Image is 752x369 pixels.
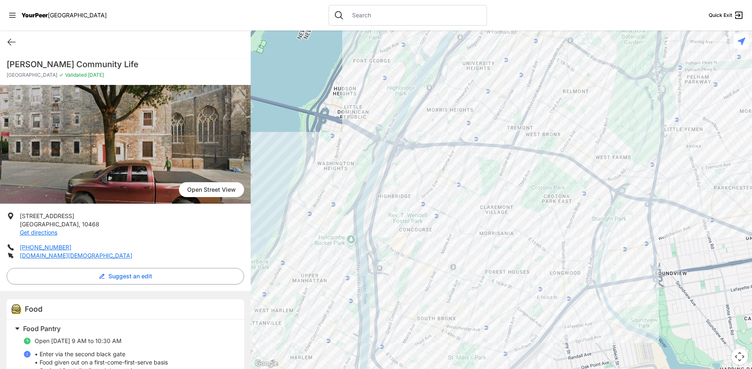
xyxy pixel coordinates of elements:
img: Google [253,358,280,369]
span: YourPeer [21,12,48,19]
a: [PHONE_NUMBER] [20,244,71,251]
span: [STREET_ADDRESS] [20,212,74,219]
span: Food [25,305,42,313]
span: Validated [65,72,87,78]
span: Suggest an edit [108,272,152,280]
span: Open Street View [179,182,244,197]
button: Map camera controls [731,348,748,365]
span: Open [DATE] 9 AM to 10:30 AM [35,337,122,344]
span: Food Pantry [23,324,61,333]
a: YourPeer[GEOGRAPHIC_DATA] [21,13,107,18]
span: 10468 [82,221,99,228]
h1: [PERSON_NAME] Community Life [7,59,244,70]
a: [DOMAIN_NAME][DEMOGRAPHIC_DATA] [20,252,132,259]
span: Quick Exit [709,12,732,19]
a: Get directions [20,229,57,236]
button: Suggest an edit [7,268,244,284]
span: [GEOGRAPHIC_DATA] [20,221,79,228]
span: [DATE] [87,72,104,78]
span: , [79,221,80,228]
span: ✓ [59,72,63,78]
input: Search [347,11,482,19]
span: [GEOGRAPHIC_DATA] [7,72,57,78]
span: [GEOGRAPHIC_DATA] [48,12,107,19]
a: Quick Exit [709,10,744,20]
a: Open this area in Google Maps (opens a new window) [253,358,280,369]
